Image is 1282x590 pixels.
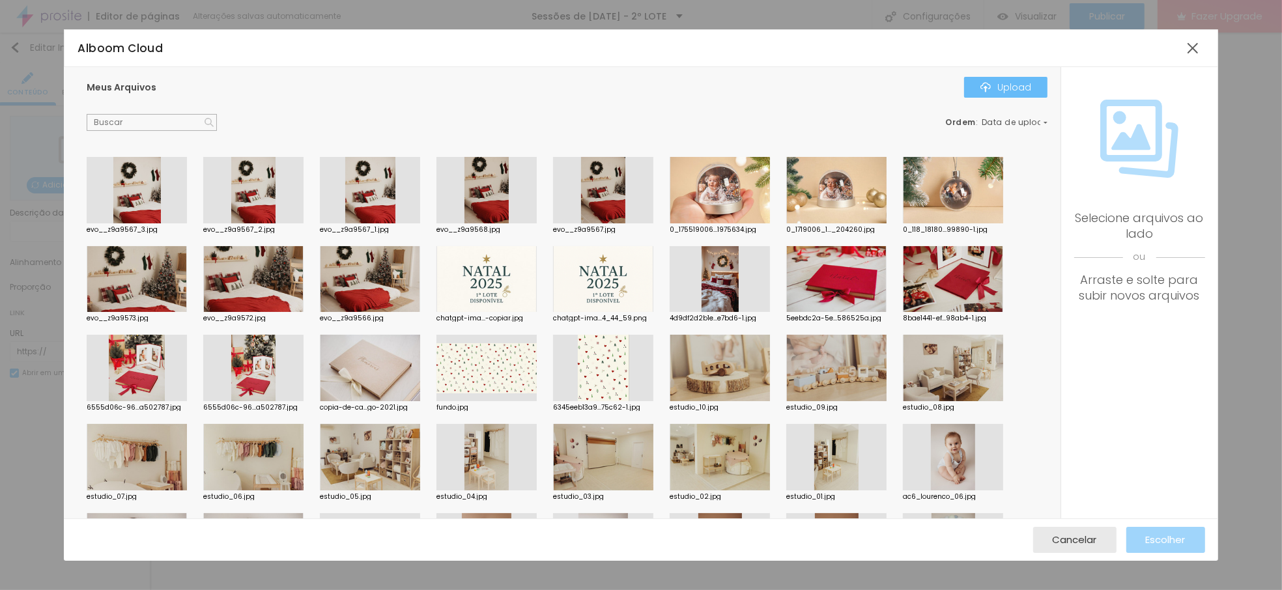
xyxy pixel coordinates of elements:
input: Buscar [87,114,217,131]
img: Icone [1100,100,1178,178]
div: evo__z9a9567.jpg [553,227,653,233]
div: estudio_05.jpg [320,494,420,500]
img: Icone [205,118,214,127]
div: estudio_09.jpg [786,404,887,411]
div: 8bae1441-ef...98ab4-1.jpg [903,315,1003,322]
button: IconeUpload [964,77,1047,98]
div: estudio_03.jpg [553,494,653,500]
div: 0_175519006...1975634.jpg [670,227,770,233]
div: : [946,119,1047,126]
button: Cancelar [1033,527,1117,553]
div: Selecione arquivos ao lado Arraste e solte para subir novos arquivos [1074,210,1205,303]
div: 5eebdc2a-5e...586525a.jpg [786,315,887,322]
img: Icone [980,82,991,92]
button: Escolher [1126,527,1205,553]
div: evo__z9a9568.jpg [436,227,537,233]
div: 0_118_18180...99890-1.jpg [903,227,1003,233]
span: Ordem [946,117,976,128]
div: 4d9df2d2b1e...e7bd6-1.jpg [670,315,770,322]
div: 0_1719006_1..._204260.jpg [786,227,887,233]
div: chatgpt-ima...4_44_59.png [553,315,653,322]
div: estudio_04.jpg [436,494,537,500]
div: fundo.jpg [436,404,537,411]
div: copia-de-ca...go-2021.jpg [320,404,420,411]
span: Meus Arquivos [87,81,156,94]
div: estudio_08.jpg [903,404,1003,411]
div: 6345eeb13a9...75c62-1.jpg [553,404,653,411]
div: 6555d06c-96...a502787.jpg [87,404,187,411]
div: evo__z9a9567_1.jpg [320,227,420,233]
div: Upload [980,82,1031,92]
div: estudio_07.jpg [87,494,187,500]
div: chatgpt-ima...-copiar.jpg [436,315,537,322]
div: estudio_01.jpg [786,494,887,500]
div: estudio_06.jpg [203,494,304,500]
div: evo__z9a9572.jpg [203,315,304,322]
span: Data de upload [982,119,1049,126]
span: Alboom Cloud [78,40,163,56]
div: evo__z9a9573.jpg [87,315,187,322]
span: Cancelar [1053,534,1097,545]
div: evo__z9a9567_3.jpg [87,227,187,233]
div: estudio_10.jpg [670,404,770,411]
div: evo__z9a9567_2.jpg [203,227,304,233]
div: evo__z9a9566.jpg [320,315,420,322]
span: Escolher [1146,534,1186,545]
span: ou [1074,242,1205,272]
div: estudio_02.jpg [670,494,770,500]
div: 6555d06c-96...a502787.jpg [203,404,304,411]
div: ac6_lourenco_06.jpg [903,494,1003,500]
